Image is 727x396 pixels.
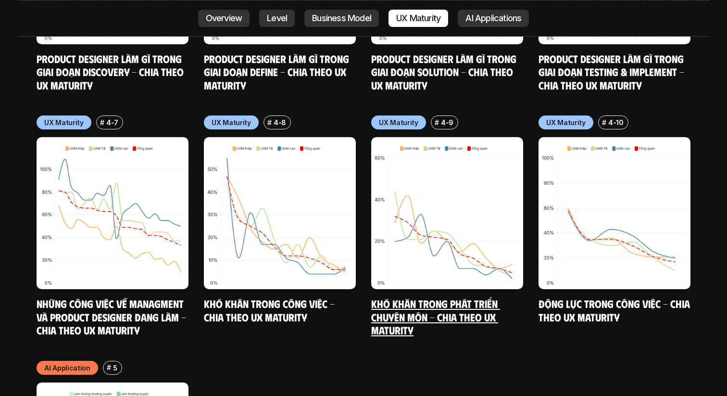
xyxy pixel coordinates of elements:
[371,297,500,336] a: Khó khăn trong phát triển chuyên môn - Chia theo UX Maturity
[602,119,606,126] h6: #
[267,13,287,23] p: Level
[113,363,117,373] p: 5
[44,363,90,373] p: AI Application
[465,13,521,23] p: AI Applications
[37,297,188,336] a: Những công việc về Managment và Product Designer đang làm - Chia theo UX Maturity
[379,117,418,128] p: UX Maturity
[198,10,250,27] a: Overview
[608,117,624,128] p: 4-10
[304,10,379,27] a: Business Model
[212,117,251,128] p: UX Maturity
[312,13,371,23] p: Business Model
[267,119,272,126] h6: #
[107,364,111,371] h6: #
[44,117,84,128] p: UX Maturity
[441,117,453,128] p: 4-9
[539,297,692,323] a: Động lực trong công việc - Chia theo UX Maturity
[546,117,586,128] p: UX Maturity
[371,52,519,91] a: Product Designer làm gì trong giai đoạn Solution - Chia theo UX Maturity
[204,52,351,91] a: Product Designer làm gì trong giai đoạn Define - Chia theo UX Maturity
[396,13,440,23] p: UX Maturity
[274,117,286,128] p: 4-8
[539,52,687,91] a: Product Designer làm gì trong giai đoạn Testing & Implement - Chia theo UX Maturity
[435,119,439,126] h6: #
[100,119,104,126] h6: #
[259,10,295,27] a: Level
[106,117,118,128] p: 4-7
[204,297,337,323] a: Khó khăn trong công việc - Chia theo UX Maturity
[206,13,242,23] p: Overview
[389,10,448,27] a: UX Maturity
[37,52,186,91] a: Product Designer làm gì trong giai đoạn Discovery - Chia theo UX Maturity
[458,10,529,27] a: AI Applications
